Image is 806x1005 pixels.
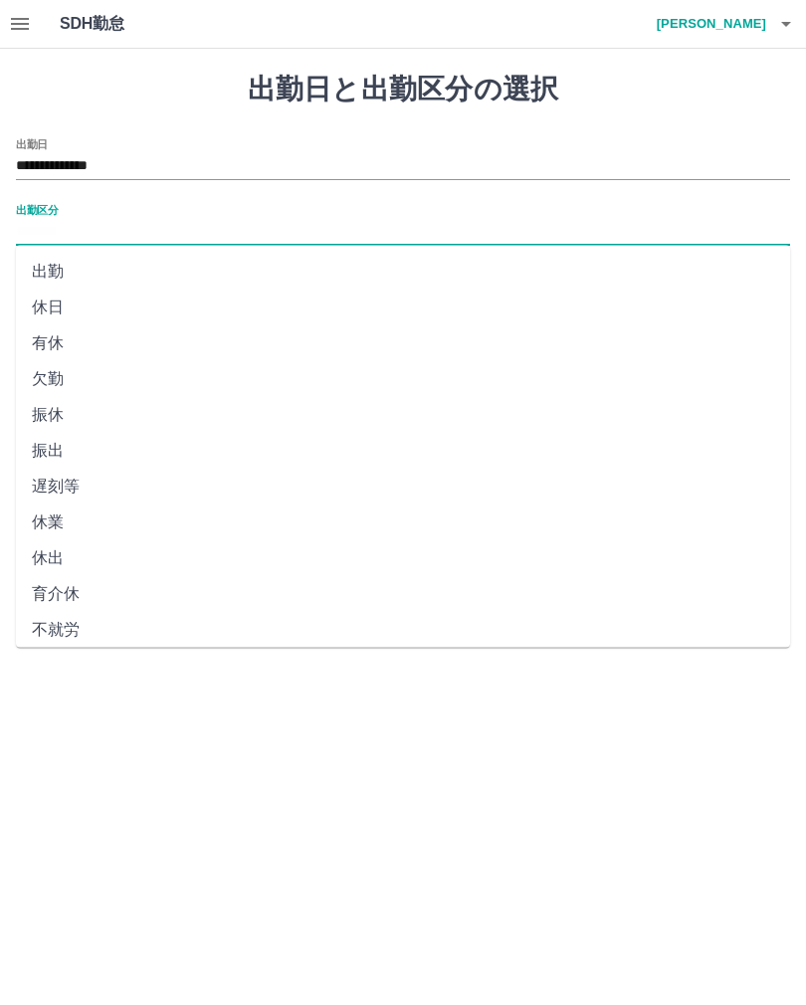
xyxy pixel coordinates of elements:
li: 育介休 [16,576,790,612]
li: 休出 [16,540,790,576]
li: 休日 [16,290,790,325]
h1: 出勤日と出勤区分の選択 [16,73,790,106]
li: 遅刻等 [16,469,790,504]
li: 振休 [16,397,790,433]
li: 出勤 [16,254,790,290]
label: 出勤日 [16,136,48,151]
li: 休業 [16,504,790,540]
li: 不就労 [16,612,790,648]
li: 振出 [16,433,790,469]
li: 欠勤 [16,361,790,397]
li: 有休 [16,325,790,361]
label: 出勤区分 [16,202,58,217]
